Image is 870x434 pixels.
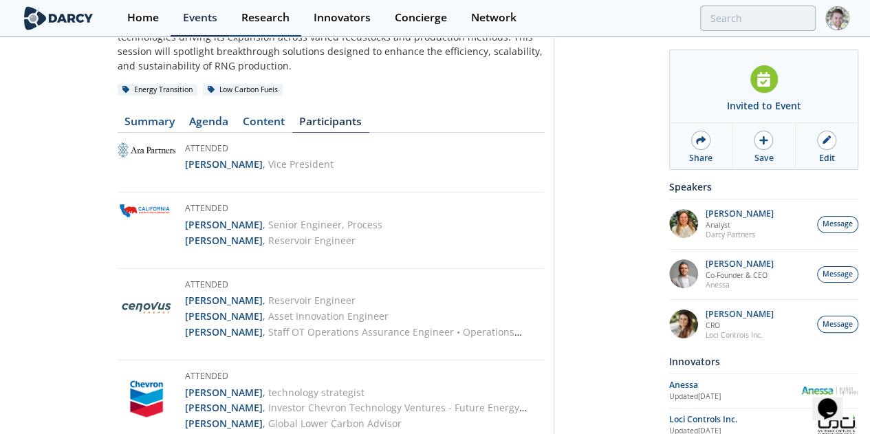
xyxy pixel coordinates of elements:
a: Anessa Updated[DATE] Anessa [669,379,858,403]
div: Loci Controls Inc. [669,413,815,426]
div: Updated [DATE] [669,391,801,402]
a: Content [236,116,292,133]
a: Participants [292,116,369,133]
div: Innovators [314,12,371,23]
div: Anessa [669,379,801,391]
div: Invited to Event [727,98,801,113]
h5: Attended [185,370,544,385]
button: Message [817,216,858,233]
div: Low Carbon Fuels [203,84,283,96]
button: Message [817,316,858,333]
span: Staff OT Operations Assurance Engineer • Operations Technology [185,325,522,354]
span: , [263,310,265,323]
span: Message [823,269,853,280]
strong: [PERSON_NAME] [185,234,263,247]
div: Energy Transition [118,84,198,96]
div: Concierge [395,12,447,23]
span: , [263,417,265,430]
div: Save [754,152,773,164]
a: Agenda [182,116,236,133]
img: California Resources Corporation [118,202,175,219]
div: Discover the dynamic evolution of Renewable Natural Gas (RNG) and the innovative technologies dri... [118,15,544,73]
span: , [263,234,265,247]
span: , [263,294,265,307]
img: Ara Partners [118,142,175,158]
strong: [PERSON_NAME] [185,386,263,399]
p: Co-Founder & CEO [706,270,774,280]
span: , [263,386,265,399]
span: Message [823,319,853,330]
h5: Attended [185,142,334,158]
div: Network [471,12,516,23]
div: Edit [818,152,834,164]
input: Advanced Search [700,6,816,31]
span: , [263,158,265,171]
a: Edit [796,123,858,169]
img: 1fdb2308-3d70-46db-bc64-f6eabefcce4d [669,259,698,288]
iframe: chat widget [812,379,856,420]
div: Home [127,12,159,23]
h5: Attended [185,202,382,217]
img: Anessa [801,387,858,394]
p: [PERSON_NAME] [706,310,774,319]
img: Cenovus Energy [118,279,175,336]
p: Loci Controls Inc. [706,330,774,340]
div: Speakers [669,175,858,199]
span: Investor Chevron Technology Ventures - Future Energy Fund [185,401,527,430]
strong: [PERSON_NAME] [185,417,263,430]
button: Message [817,266,858,283]
div: Share [689,152,713,164]
img: logo-wide.svg [21,6,96,30]
p: [PERSON_NAME] [706,259,774,269]
strong: [PERSON_NAME] [185,158,263,171]
strong: [PERSON_NAME] [185,294,263,307]
span: , [263,218,265,231]
div: Research [241,12,290,23]
p: [PERSON_NAME] [706,209,774,219]
strong: [PERSON_NAME] [185,310,263,323]
span: Senior Engineer, Process [268,218,382,231]
p: Anessa [706,280,774,290]
p: Darcy Partners [706,230,774,239]
span: Reservoir Engineer [268,234,356,247]
img: Chevron [118,370,175,428]
strong: [PERSON_NAME] [185,325,263,338]
div: Innovators [669,349,858,373]
span: Reservoir Engineer [268,294,356,307]
strong: [PERSON_NAME] [185,218,263,231]
span: Message [823,219,853,230]
img: Profile [825,6,849,30]
p: CRO [706,321,774,330]
span: , [263,401,265,414]
strong: [PERSON_NAME] [185,401,263,414]
span: Global Lower Carbon Advisor [268,417,402,430]
span: , [263,325,265,338]
img: 737ad19b-6c50-4cdf-92c7-29f5966a019e [669,310,698,338]
h5: Attended [185,279,544,294]
img: fddc0511-1997-4ded-88a0-30228072d75f [669,209,698,238]
p: Analyst [706,220,774,230]
a: Summary [118,116,182,133]
span: Asset Innovation Engineer [268,310,389,323]
div: Events [183,12,217,23]
span: technology strategist [268,386,365,399]
span: Vice President [268,158,334,171]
